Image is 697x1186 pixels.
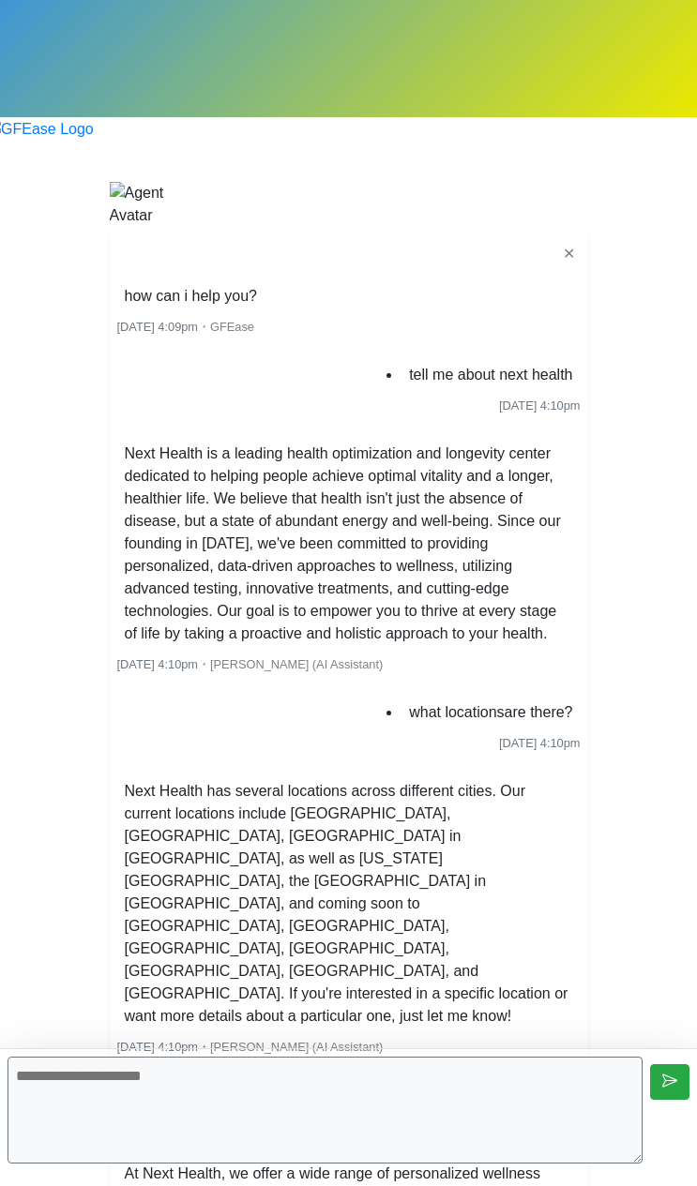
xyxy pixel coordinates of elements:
li: how can i help you? [117,281,265,311]
span: [DATE] 4:09pm [117,320,199,334]
span: [DATE] 4:10pm [117,657,199,671]
small: ・ [117,320,254,334]
li: what locationsare there? [402,698,580,728]
li: Next Health is a leading health optimization and longevity center dedicated to helping people ach... [117,439,581,649]
button: ✕ [557,242,581,266]
li: tell me about next health [402,360,580,390]
span: [PERSON_NAME] (AI Assistant) [210,657,383,671]
span: [DATE] 4:10pm [499,736,581,750]
li: Next Health has several locations across different cities. Our current locations include [GEOGRAP... [117,776,581,1031]
span: [DATE] 4:10pm [499,398,581,413]
span: [DATE] 4:10pm [117,1040,199,1054]
small: ・ [117,1040,384,1054]
span: GFEase [210,320,254,334]
img: Agent Avatar [110,182,166,227]
span: [PERSON_NAME] (AI Assistant) [210,1040,383,1054]
small: ・ [117,657,384,671]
